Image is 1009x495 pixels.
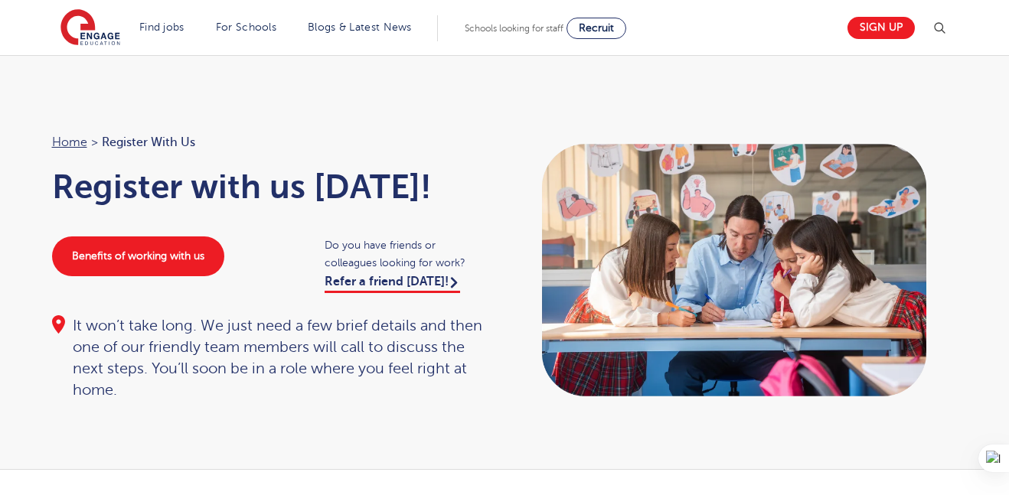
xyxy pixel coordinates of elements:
[465,23,563,34] span: Schools looking for staff
[847,17,915,39] a: Sign up
[216,21,276,33] a: For Schools
[60,9,120,47] img: Engage Education
[102,132,195,152] span: Register with us
[91,135,98,149] span: >
[139,21,184,33] a: Find jobs
[325,236,489,272] span: Do you have friends or colleagues looking for work?
[325,275,460,293] a: Refer a friend [DATE]!
[52,135,87,149] a: Home
[52,168,490,206] h1: Register with us [DATE]!
[567,18,626,39] a: Recruit
[579,22,614,34] span: Recruit
[308,21,412,33] a: Blogs & Latest News
[52,236,224,276] a: Benefits of working with us
[52,315,490,401] div: It won’t take long. We just need a few brief details and then one of our friendly team members wi...
[52,132,490,152] nav: breadcrumb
